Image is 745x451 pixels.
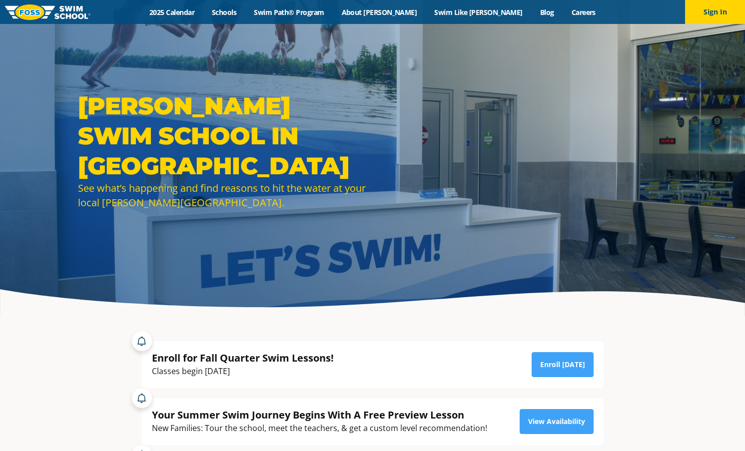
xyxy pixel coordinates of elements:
img: FOSS Swim School Logo [5,4,90,20]
a: Swim Like [PERSON_NAME] [426,7,532,17]
div: Enroll for Fall Quarter Swim Lessons! [152,351,334,365]
a: Careers [563,7,604,17]
h1: [PERSON_NAME] Swim School in [GEOGRAPHIC_DATA] [78,91,368,181]
div: See what’s happening and find reasons to hit the water at your local [PERSON_NAME][GEOGRAPHIC_DATA]. [78,181,368,210]
div: New Families: Tour the school, meet the teachers, & get a custom level recommendation! [152,422,487,435]
a: Swim Path® Program [245,7,333,17]
a: Blog [531,7,563,17]
a: About [PERSON_NAME] [333,7,426,17]
a: View Availability [520,409,594,434]
div: Your Summer Swim Journey Begins With A Free Preview Lesson [152,408,487,422]
a: 2025 Calendar [141,7,203,17]
a: Schools [203,7,245,17]
a: Enroll [DATE] [532,352,594,377]
div: Classes begin [DATE] [152,365,334,378]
